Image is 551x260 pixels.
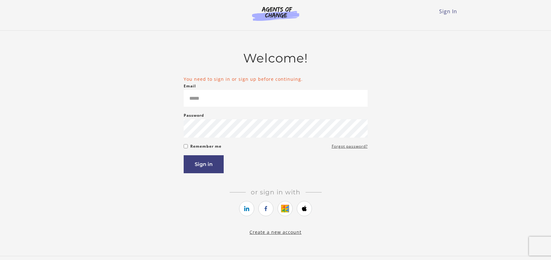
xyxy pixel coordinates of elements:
span: Or sign in with [246,188,306,196]
a: https://courses.thinkific.com/users/auth/apple?ss%5Breferral%5D=&ss%5Buser_return_to%5D=%2Fcourse... [297,201,312,216]
a: Create a new account [250,229,301,235]
a: Forgot password? [332,143,368,150]
label: Remember me [190,143,221,150]
label: Email [184,82,196,90]
a: https://courses.thinkific.com/users/auth/facebook?ss%5Breferral%5D=&ss%5Buser_return_to%5D=%2Fcou... [258,201,273,216]
li: You need to sign in or sign up before continuing. [184,76,368,82]
button: Sign in [184,155,224,173]
a: https://courses.thinkific.com/users/auth/linkedin?ss%5Breferral%5D=&ss%5Buser_return_to%5D=%2Fcou... [239,201,254,216]
label: Password [184,112,204,119]
h2: Welcome! [184,51,368,66]
a: https://courses.thinkific.com/users/auth/google?ss%5Breferral%5D=&ss%5Buser_return_to%5D=%2Fcours... [278,201,293,216]
img: Agents of Change Logo [245,6,306,21]
a: Sign In [439,8,457,15]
